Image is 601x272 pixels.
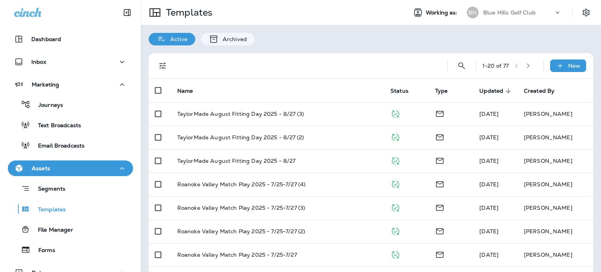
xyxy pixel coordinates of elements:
button: Collapse Sidebar [116,5,138,20]
td: [PERSON_NAME] [518,243,593,267]
button: Segments [8,180,133,197]
p: TaylorMade August Fitting Day 2025 - 8/27 (2) [177,134,304,141]
span: Created By [524,87,565,94]
p: File Manager [30,227,73,234]
p: Dashboard [31,36,61,42]
button: Forms [8,241,133,258]
span: Email [435,180,444,187]
span: Status [390,87,419,94]
span: Type [435,88,448,94]
td: [PERSON_NAME] [518,196,593,220]
td: [PERSON_NAME] [518,173,593,196]
td: [PERSON_NAME] [518,220,593,243]
td: [PERSON_NAME] [518,102,593,126]
span: Working as: [426,9,459,16]
span: Email [435,227,444,234]
p: Blue Hills Golf Club [483,9,536,16]
button: Inbox [8,54,133,70]
p: New [568,63,580,69]
button: Settings [579,5,593,20]
p: Marketing [32,81,59,88]
span: Published [390,204,400,211]
span: Created By [524,88,554,94]
span: Jake Hopkins [479,110,498,117]
td: [PERSON_NAME] [518,149,593,173]
button: Text Broadcasts [8,117,133,133]
span: Jake Hopkins [479,157,498,164]
p: Roanoke Valley Match Play 2025 - 7/25-7/27 [177,252,297,258]
span: Jake Hopkins [479,228,498,235]
span: Type [435,87,458,94]
button: Marketing [8,77,133,92]
p: TaylorMade August Fitting Day 2025 - 8/27 [177,158,296,164]
p: Assets [32,165,50,171]
div: 1 - 20 of 77 [482,63,509,69]
p: Journeys [31,102,63,109]
span: Published [390,180,400,187]
button: Templates [8,201,133,217]
button: File Manager [8,221,133,238]
p: Roanoke Valley Match Play 2025 - 7/25-7/27 (3) [177,205,305,211]
p: Inbox [31,59,46,65]
p: TaylorMade August Fitting Day 2025 - 8/27 (3) [177,111,304,117]
span: Published [390,157,400,164]
span: Published [390,250,400,258]
span: Name [177,87,203,94]
span: Email [435,110,444,117]
p: Segments [30,186,65,193]
span: Jake Hopkins [479,204,498,211]
span: Published [390,133,400,140]
button: Filters [155,58,171,74]
p: Templates [30,206,66,214]
p: Forms [31,247,55,254]
span: Jake Hopkins [479,251,498,258]
span: Published [390,110,400,117]
p: Archived [219,36,247,42]
span: Email [435,157,444,164]
span: Jake Hopkins [479,134,498,141]
div: BH [467,7,479,18]
span: Published [390,227,400,234]
span: Jake Hopkins [479,181,498,188]
p: Templates [163,7,212,18]
span: Email [435,250,444,258]
p: Active [166,36,187,42]
button: Assets [8,160,133,176]
span: Updated [479,88,503,94]
span: Status [390,88,408,94]
td: [PERSON_NAME] [518,126,593,149]
p: Roanoke Valley Match Play 2025 - 7/25-7/27 (2) [177,228,305,234]
p: Email Broadcasts [30,142,85,150]
span: Name [177,88,193,94]
p: Roanoke Valley Match Play 2025 - 7/25-7/27 (4) [177,181,306,187]
button: Dashboard [8,31,133,47]
p: Text Broadcasts [30,122,81,130]
button: Search Templates [454,58,470,74]
button: Email Broadcasts [8,137,133,153]
span: Updated [479,87,513,94]
span: Email [435,204,444,211]
button: Journeys [8,96,133,113]
span: Email [435,133,444,140]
